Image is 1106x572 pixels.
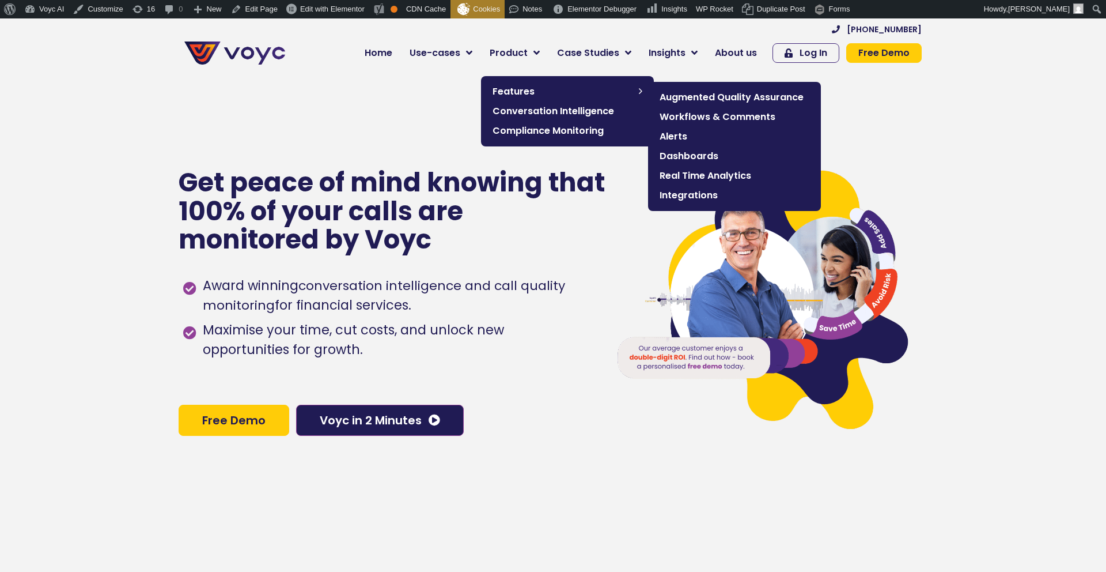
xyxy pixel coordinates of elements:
span: About us [715,46,757,60]
a: Free Demo [179,405,289,436]
a: Case Studies [548,42,640,65]
span: Conversation Intelligence [493,104,642,118]
span: Free Demo [202,415,266,426]
span: Augmented Quality Assurance [660,91,809,104]
span: [PERSON_NAME] [1008,5,1070,13]
span: Edit with Elementor [300,5,365,13]
span: Use-cases [410,46,460,60]
a: Alerts [654,127,815,146]
a: Voyc in 2 Minutes [296,405,464,436]
a: Real Time Analytics [654,166,815,186]
a: Home [356,42,401,65]
p: Get peace of mind knowing that 100% of your calls are monitored by Voyc [179,168,607,254]
span: Free Demo [858,48,910,58]
span: Workflows & Comments [660,110,809,124]
h1: conversation intelligence and call quality monitoring [203,277,565,314]
a: About us [706,42,766,65]
a: Integrations [654,186,815,205]
span: [PHONE_NUMBER] [847,25,922,33]
a: Product [481,42,548,65]
span: Features [493,85,633,99]
a: Augmented Quality Assurance [654,88,815,107]
span: Real Time Analytics [660,169,809,183]
a: Free Demo [846,43,922,63]
a: Insights [640,42,706,65]
span: Maximise your time, cut costs, and unlock new opportunities for growth. [200,321,593,360]
span: Alerts [660,130,809,144]
a: Conversation Intelligence [487,101,648,121]
span: Integrations [660,189,809,202]
img: voyc-full-logo [184,42,285,65]
span: Award winning for financial services. [200,276,593,315]
a: [PHONE_NUMBER] [832,25,922,33]
span: Compliance Monitoring [493,124,642,138]
a: Log In [772,43,839,63]
a: Workflows & Comments [654,107,815,127]
span: Home [365,46,392,60]
a: Use-cases [401,42,481,65]
span: Product [490,46,528,60]
a: Dashboards [654,146,815,166]
div: OK [391,6,397,13]
span: Voyc in 2 Minutes [320,415,422,426]
a: Compliance Monitoring [487,121,648,141]
a: Features [487,82,648,101]
span: Case Studies [557,46,619,60]
span: Insights [649,46,685,60]
span: Dashboards [660,149,809,163]
span: Log In [800,48,827,58]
